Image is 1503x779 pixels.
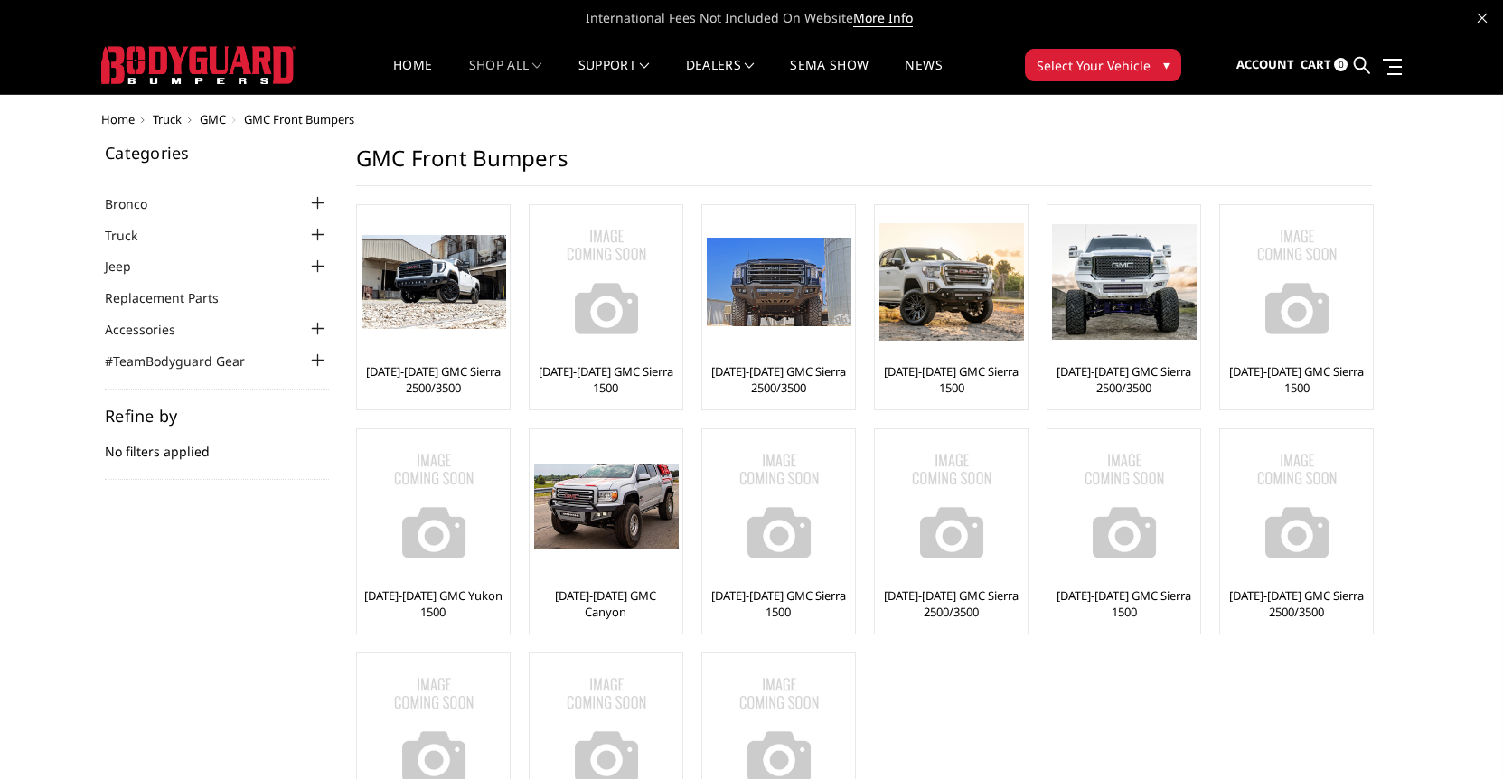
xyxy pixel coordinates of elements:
[105,145,329,161] h5: Categories
[153,111,182,127] a: Truck
[1236,41,1294,89] a: Account
[105,226,160,245] a: Truck
[879,434,1024,578] img: No Image
[105,194,170,213] a: Bronco
[1225,363,1368,396] a: [DATE]-[DATE] GMC Sierra 1500
[1037,56,1151,75] span: Select Your Vehicle
[879,587,1023,620] a: [DATE]-[DATE] GMC Sierra 2500/3500
[1225,210,1368,354] a: No Image
[707,363,850,396] a: [DATE]-[DATE] GMC Sierra 2500/3500
[707,434,851,578] img: No Image
[1052,434,1197,578] img: No Image
[1225,434,1368,578] a: No Image
[105,320,198,339] a: Accessories
[1052,587,1196,620] a: [DATE]-[DATE] GMC Sierra 1500
[578,59,650,94] a: Support
[200,111,226,127] a: GMC
[1301,41,1348,89] a: Cart 0
[105,408,329,424] h5: Refine by
[534,210,678,354] a: No Image
[1225,587,1368,620] a: [DATE]-[DATE] GMC Sierra 2500/3500
[362,434,506,578] img: No Image
[356,145,1372,186] h1: GMC Front Bumpers
[105,408,329,480] div: No filters applied
[1225,434,1369,578] img: No Image
[853,9,913,27] a: More Info
[1225,210,1369,354] img: No Image
[534,363,678,396] a: [DATE]-[DATE] GMC Sierra 1500
[362,363,505,396] a: [DATE]-[DATE] GMC Sierra 2500/3500
[362,434,505,578] a: No Image
[905,59,942,94] a: News
[469,59,542,94] a: shop all
[534,210,679,354] img: No Image
[101,46,296,84] img: BODYGUARD BUMPERS
[1301,56,1331,72] span: Cart
[790,59,869,94] a: SEMA Show
[1334,58,1348,71] span: 0
[105,288,241,307] a: Replacement Parts
[1163,55,1170,74] span: ▾
[1236,56,1294,72] span: Account
[707,434,850,578] a: No Image
[1052,363,1196,396] a: [DATE]-[DATE] GMC Sierra 2500/3500
[879,363,1023,396] a: [DATE]-[DATE] GMC Sierra 1500
[686,59,755,94] a: Dealers
[362,587,505,620] a: [DATE]-[DATE] GMC Yukon 1500
[244,111,354,127] span: GMC Front Bumpers
[534,587,678,620] a: [DATE]-[DATE] GMC Canyon
[393,59,432,94] a: Home
[105,352,268,371] a: #TeamBodyguard Gear
[879,434,1023,578] a: No Image
[105,257,154,276] a: Jeep
[101,111,135,127] a: Home
[707,587,850,620] a: [DATE]-[DATE] GMC Sierra 1500
[1025,49,1181,81] button: Select Your Vehicle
